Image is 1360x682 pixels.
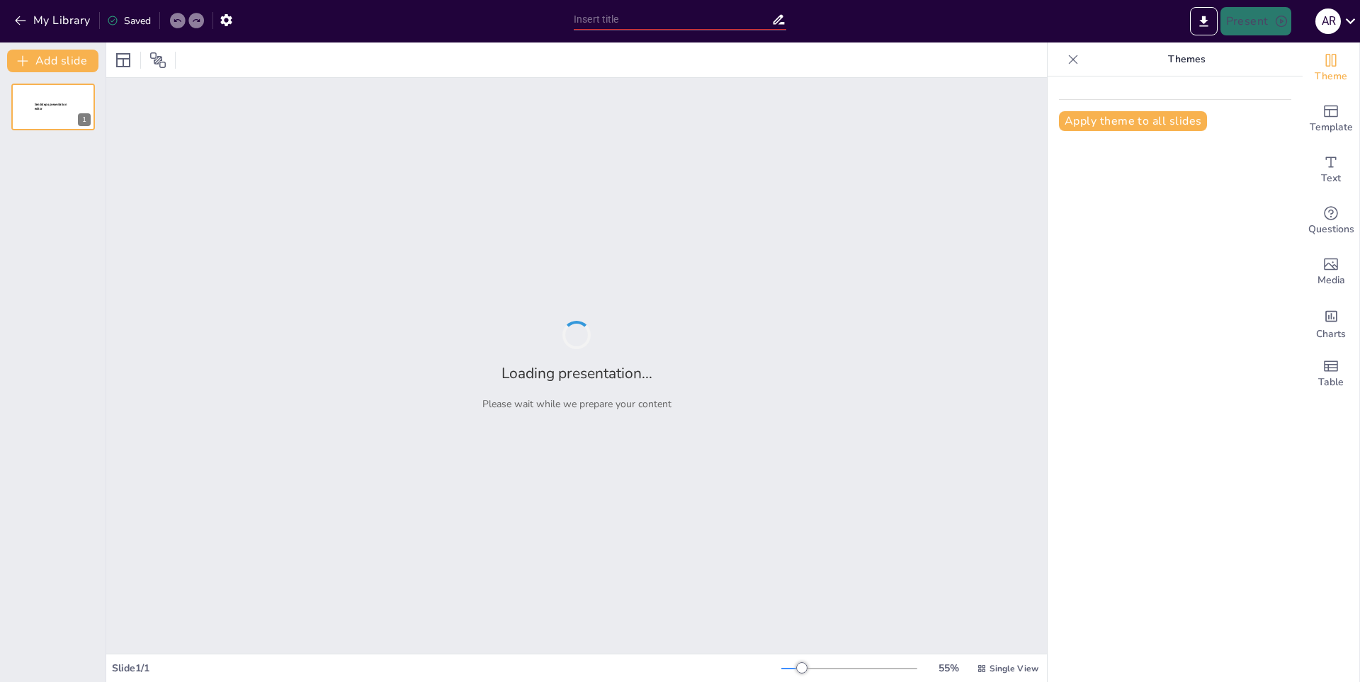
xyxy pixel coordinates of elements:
input: Insert title [574,9,771,30]
span: Questions [1308,222,1354,237]
button: Present [1220,7,1291,35]
button: My Library [11,9,96,32]
div: a r [1315,8,1341,34]
span: Text [1321,171,1341,186]
div: Add images, graphics, shapes or video [1303,246,1359,297]
span: Single View [990,663,1038,674]
div: 1 [78,113,91,126]
button: Export to PowerPoint [1190,7,1218,35]
button: Apply theme to all slides [1059,111,1207,131]
div: 1 [11,84,95,130]
div: Saved [107,14,151,28]
button: a r [1315,7,1341,35]
div: Add text boxes [1303,144,1359,195]
p: Themes [1084,42,1288,76]
span: Theme [1315,69,1347,84]
button: Add slide [7,50,98,72]
h2: Loading presentation... [501,363,652,383]
div: Get real-time input from your audience [1303,195,1359,246]
div: Change the overall theme [1303,42,1359,93]
span: Position [149,52,166,69]
div: Slide 1 / 1 [112,661,781,675]
span: Media [1317,273,1345,288]
div: 55 % [931,661,965,675]
span: Template [1310,120,1353,135]
span: Table [1318,375,1344,390]
div: Add charts and graphs [1303,297,1359,348]
div: Layout [112,49,135,72]
div: Add a table [1303,348,1359,399]
p: Please wait while we prepare your content [482,397,671,411]
div: Add ready made slides [1303,93,1359,144]
span: Charts [1316,326,1346,342]
span: Sendsteps presentation editor [35,103,67,110]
